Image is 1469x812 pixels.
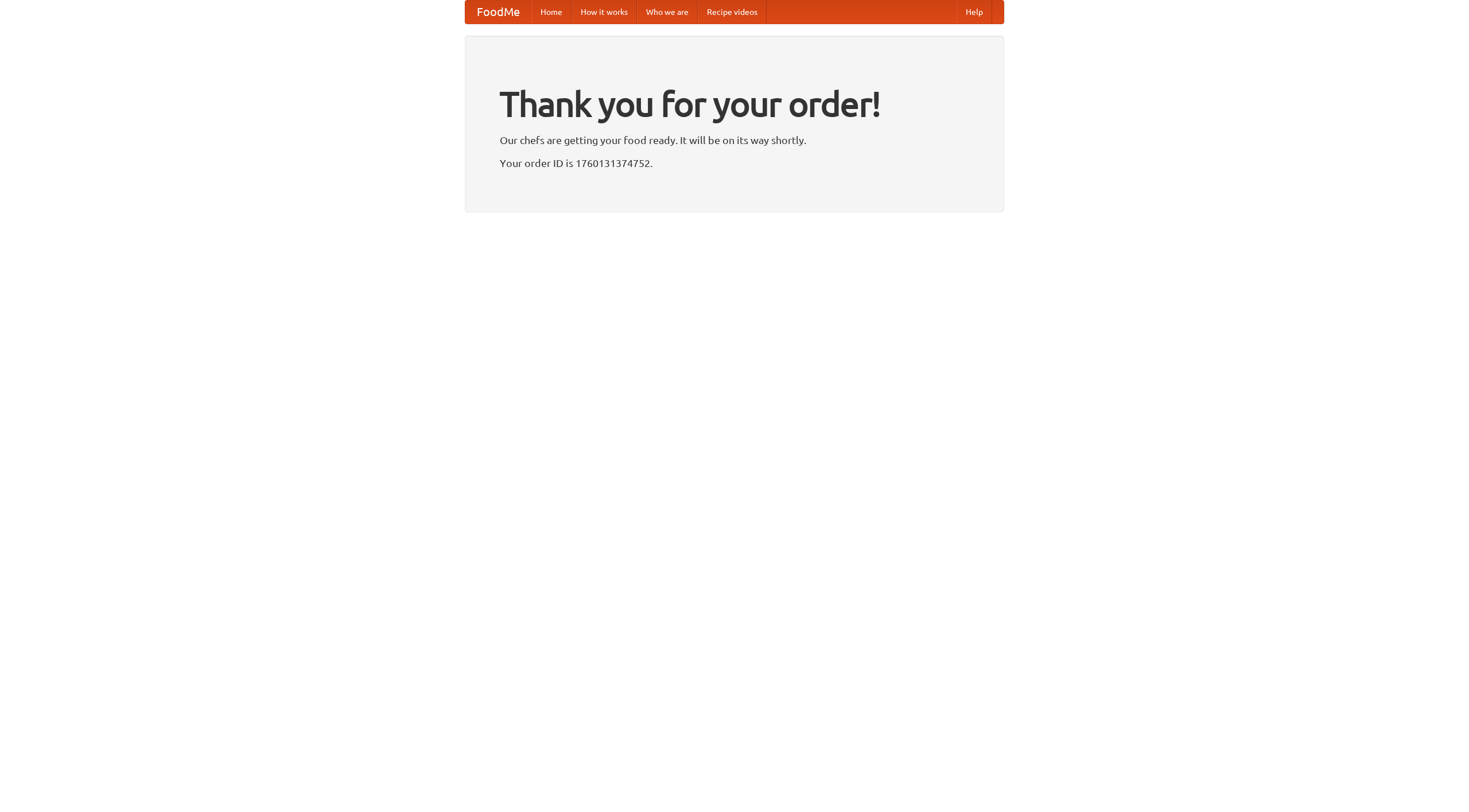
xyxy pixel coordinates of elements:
a: Help [957,1,992,24]
a: FoodMe [465,1,531,24]
p: Our chefs are getting your food ready. It will be on its way shortly. [500,131,969,149]
a: How it works [572,1,637,24]
a: Recipe videos [698,1,767,24]
a: Who we are [637,1,698,24]
a: Home [531,1,572,24]
p: Your order ID is 1760131374752. [500,154,969,172]
h1: Thank you for your order! [500,76,969,131]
